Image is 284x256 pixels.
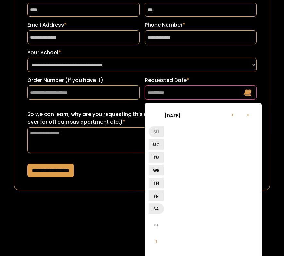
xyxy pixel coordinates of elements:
[149,165,164,175] li: We
[149,190,164,201] li: Fr
[149,234,164,249] li: 1
[27,110,257,126] label: So we can learn, why are you requesting this date? (ex: sorority recruitment, lease turn over for...
[145,76,257,84] label: Requested Date
[145,21,257,29] label: Phone Number
[27,49,257,57] label: Your School
[149,152,164,163] li: Tu
[149,217,164,233] li: 31
[27,76,139,84] label: Order Number (if you have it)
[27,21,139,29] label: Email Address
[149,126,164,137] li: Su
[225,107,240,122] li: ‹
[149,178,164,188] li: Th
[149,139,164,150] li: Mo
[149,203,164,214] li: Sa
[149,108,197,123] li: [DATE]
[240,107,256,122] li: ›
